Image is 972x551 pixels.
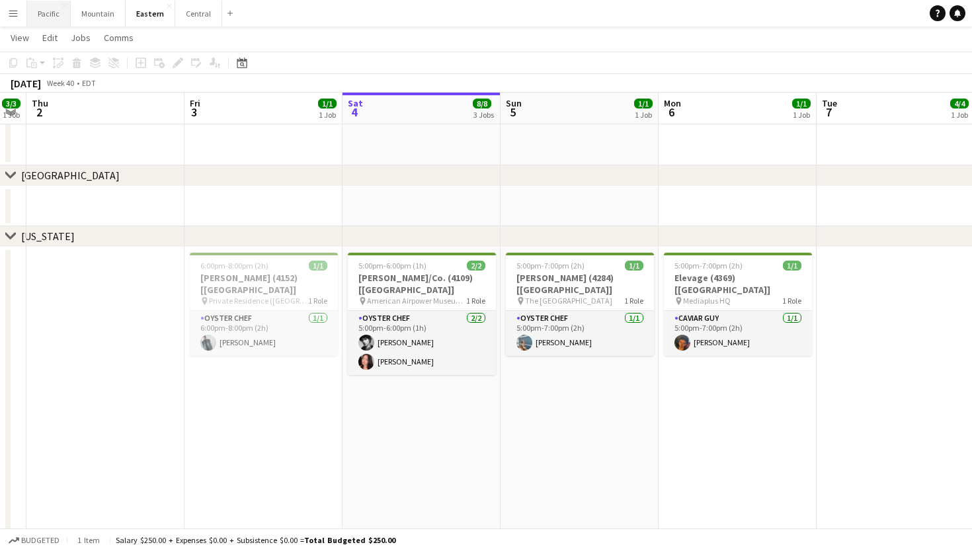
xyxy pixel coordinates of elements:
a: View [5,29,34,46]
app-job-card: 5:00pm-6:00pm (1h)2/2[PERSON_NAME]/Co. (4109) [[GEOGRAPHIC_DATA]] American Airpower Museum ([GEOG... [348,253,496,375]
app-card-role: Oyster Chef1/16:00pm-8:00pm (2h)[PERSON_NAME] [190,311,338,356]
span: Sun [506,97,522,109]
span: 6:00pm-8:00pm (2h) [200,261,268,271]
span: 3 [188,105,200,120]
span: Comms [104,32,134,44]
span: Week 40 [44,78,77,88]
span: Thu [32,97,48,109]
div: 1 Job [793,110,810,120]
a: Comms [99,29,139,46]
span: Fri [190,97,200,109]
span: 1 Role [308,296,327,306]
a: Jobs [65,29,96,46]
span: Mediaplus HQ [683,296,731,306]
span: Private Residence ([GEOGRAPHIC_DATA], [GEOGRAPHIC_DATA]) [209,296,308,306]
a: Edit [37,29,63,46]
span: 7 [820,105,837,120]
span: Edit [42,32,58,44]
div: [GEOGRAPHIC_DATA] [21,169,120,182]
div: [DATE] [11,77,41,90]
span: Jobs [71,32,91,44]
div: [US_STATE] [21,230,75,243]
app-card-role: Oyster Chef1/15:00pm-7:00pm (2h)[PERSON_NAME] [506,311,654,356]
app-job-card: 5:00pm-7:00pm (2h)1/1[PERSON_NAME] (4284) [[GEOGRAPHIC_DATA]] The [GEOGRAPHIC_DATA]1 RoleOyster C... [506,253,654,356]
span: 8/8 [473,99,491,108]
app-job-card: 6:00pm-8:00pm (2h)1/1[PERSON_NAME] (4152) [[GEOGRAPHIC_DATA]] Private Residence ([GEOGRAPHIC_DATA... [190,253,338,356]
span: 1 item [73,535,104,545]
div: Salary $250.00 + Expenses $0.00 + Subsistence $0.00 = [116,535,395,545]
span: 1/1 [634,99,653,108]
span: Tue [822,97,837,109]
app-card-role: Oyster Chef2/25:00pm-6:00pm (1h)[PERSON_NAME][PERSON_NAME] [348,311,496,375]
div: 1 Job [635,110,652,120]
span: 5:00pm-6:00pm (1h) [358,261,426,271]
app-job-card: 5:00pm-7:00pm (2h)1/1Elevage (4369) [[GEOGRAPHIC_DATA]] Mediaplus HQ1 RoleCaviar Guy1/15:00pm-7:0... [664,253,812,356]
span: 1 Role [624,296,643,306]
span: 1/1 [309,261,327,271]
h3: [PERSON_NAME]/Co. (4109) [[GEOGRAPHIC_DATA]] [348,272,496,296]
button: Eastern [126,1,175,26]
span: Budgeted [21,536,60,545]
h3: Elevage (4369) [[GEOGRAPHIC_DATA]] [664,272,812,296]
span: 5:00pm-7:00pm (2h) [516,261,585,271]
button: Mountain [71,1,126,26]
span: 2 [30,105,48,120]
span: Sat [348,97,363,109]
span: 1/1 [783,261,801,271]
div: 3 Jobs [473,110,494,120]
div: 1 Job [951,110,968,120]
h3: [PERSON_NAME] (4284) [[GEOGRAPHIC_DATA]] [506,272,654,296]
div: EDT [82,78,96,88]
span: 6 [662,105,681,120]
app-card-role: Caviar Guy1/15:00pm-7:00pm (2h)[PERSON_NAME] [664,311,812,356]
span: 5:00pm-7:00pm (2h) [674,261,743,271]
span: American Airpower Museum ([GEOGRAPHIC_DATA], [GEOGRAPHIC_DATA]) [367,296,466,306]
span: Mon [664,97,681,109]
button: Pacific [27,1,71,26]
span: 1/1 [625,261,643,271]
span: 1 Role [782,296,801,306]
span: 5 [504,105,522,120]
div: 1 Job [319,110,336,120]
span: 1 Role [466,296,485,306]
button: Central [175,1,222,26]
h3: [PERSON_NAME] (4152) [[GEOGRAPHIC_DATA]] [190,272,338,296]
span: 4 [346,105,363,120]
span: 3/3 [2,99,20,108]
span: 2/2 [467,261,485,271]
span: 1/1 [318,99,337,108]
button: Budgeted [7,533,61,548]
div: 1 Job [3,110,20,120]
span: Total Budgeted $250.00 [304,535,395,545]
span: View [11,32,29,44]
span: 4/4 [950,99,969,108]
span: The [GEOGRAPHIC_DATA] [525,296,612,306]
span: 1/1 [792,99,811,108]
